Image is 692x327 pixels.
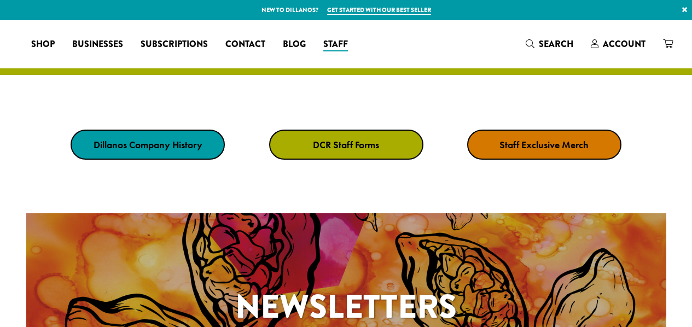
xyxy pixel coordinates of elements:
[315,36,357,53] a: Staff
[225,38,265,51] span: Contact
[31,38,55,51] span: Shop
[72,38,123,51] span: Businesses
[603,38,646,50] span: Account
[141,38,208,51] span: Subscriptions
[71,130,225,160] a: Dillanos Company History
[313,138,379,151] strong: DCR Staff Forms
[467,130,621,160] a: Staff Exclusive Merch
[269,130,423,160] a: DCR Staff Forms
[517,35,582,53] a: Search
[327,5,431,15] a: Get started with our best seller
[94,138,202,151] strong: Dillanos Company History
[22,36,63,53] a: Shop
[283,38,306,51] span: Blog
[539,38,573,50] span: Search
[323,38,348,51] span: Staff
[499,138,589,151] strong: Staff Exclusive Merch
